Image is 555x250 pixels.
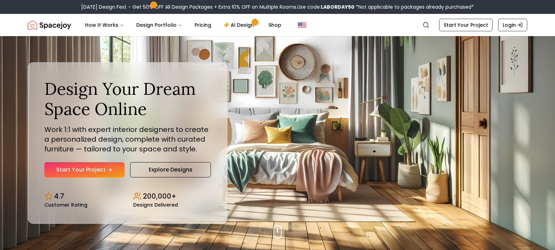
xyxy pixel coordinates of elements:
[355,3,474,10] span: *Not applicable to packages already purchased*
[263,18,287,32] a: Shop
[54,191,64,201] p: 4.7
[44,162,125,177] a: Start Your Project
[297,3,355,10] span: Use code:
[498,19,527,31] a: Login
[44,125,211,154] p: Work 1:1 with expert interior designers to create a personalized design, complete with curated fu...
[298,21,306,29] img: United States
[44,79,211,119] h1: Design Your Dream Space Online
[79,18,129,32] button: How It Works
[28,18,71,32] img: Spacejoy Logo
[44,186,211,207] div: Design stats
[133,202,178,207] small: Designs Delivered
[439,19,493,31] a: Start Your Project
[44,202,87,207] small: Customer Rating
[131,18,188,32] button: Design Portfolio
[143,191,176,201] p: 200,000+
[79,18,287,32] nav: Main
[28,18,71,32] a: Spacejoy
[321,3,355,10] b: LABORDAY50
[28,14,527,36] nav: Global
[130,162,211,177] a: Explore Designs
[81,3,474,10] div: [DATE] Design Fest – Get 50% OFF All Design Packages + Extra 10% OFF on Multiple Rooms.
[218,18,262,32] a: AI Design
[189,18,217,32] a: Pricing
